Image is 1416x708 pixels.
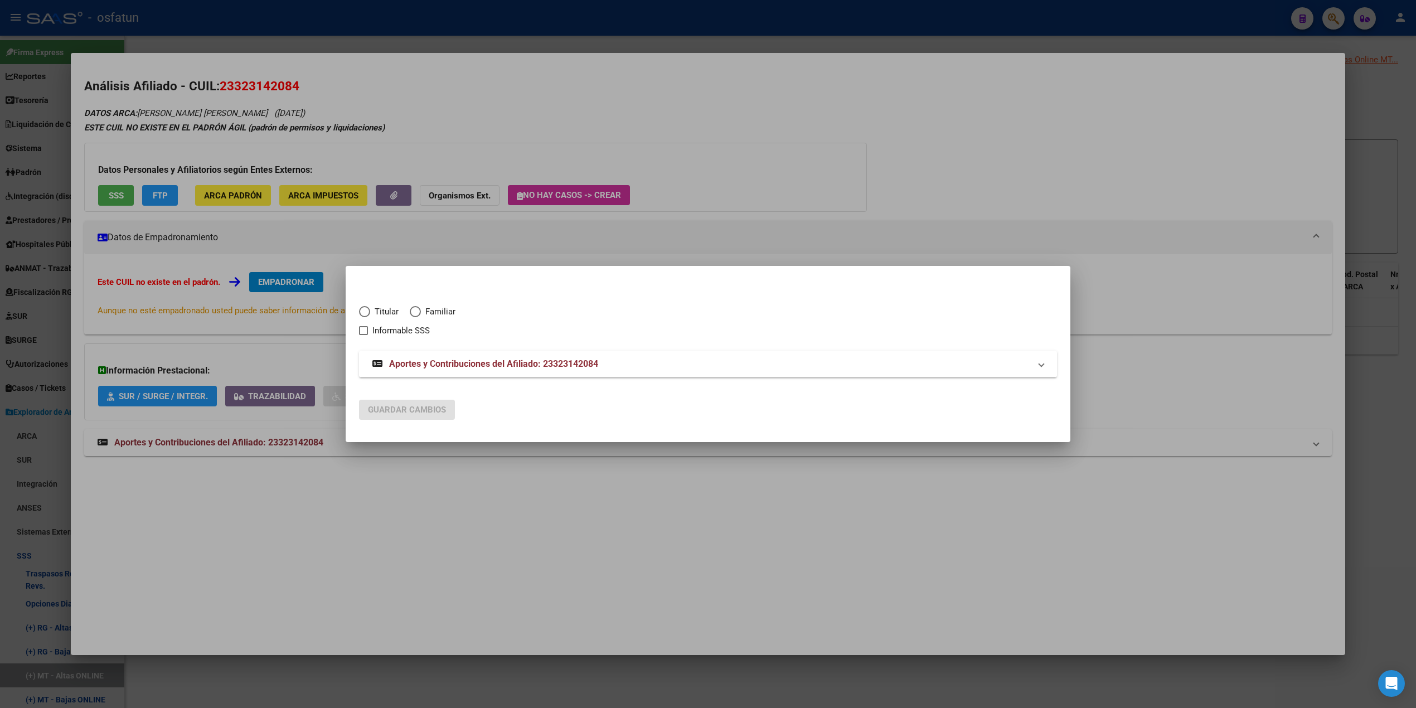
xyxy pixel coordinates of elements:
button: Guardar Cambios [359,400,455,420]
span: Titular [370,305,399,318]
div: Open Intercom Messenger [1378,670,1405,697]
mat-radio-group: Elija una opción [359,309,467,319]
span: Informable SSS [372,324,430,337]
span: Guardar Cambios [368,405,446,415]
span: Aportes y Contribuciones del Afiliado: 23323142084 [389,358,598,369]
mat-expansion-panel-header: Aportes y Contribuciones del Afiliado: 23323142084 [359,351,1057,377]
span: Familiar [421,305,455,318]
